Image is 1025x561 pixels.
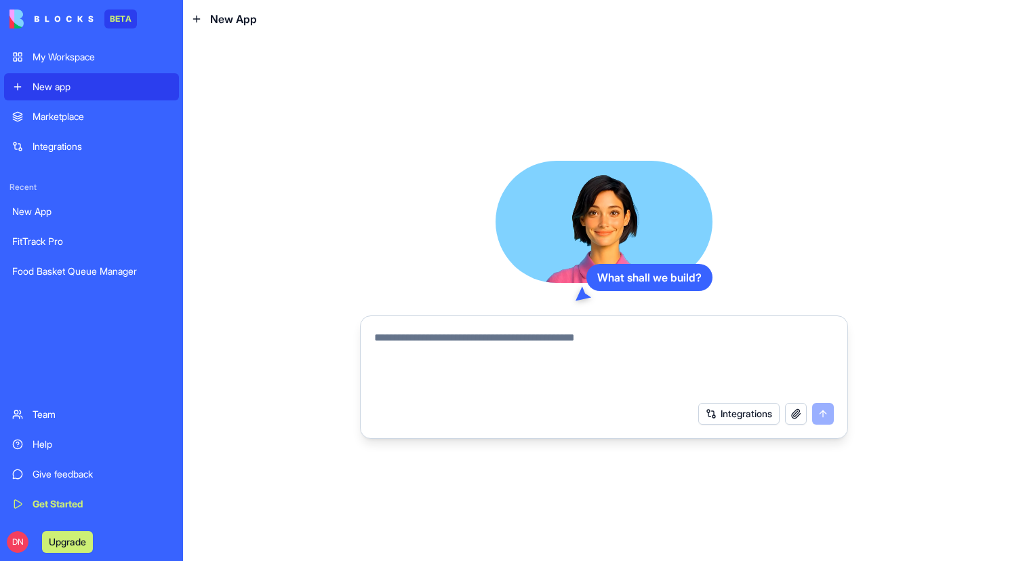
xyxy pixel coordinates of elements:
[4,198,179,225] a: New App
[4,43,179,71] a: My Workspace
[33,408,171,421] div: Team
[33,467,171,481] div: Give feedback
[9,9,137,28] a: BETA
[7,531,28,553] span: DN
[42,531,93,553] button: Upgrade
[42,535,93,548] a: Upgrade
[33,50,171,64] div: My Workspace
[4,133,179,160] a: Integrations
[586,264,712,291] div: What shall we build?
[4,490,179,518] a: Get Started
[4,258,179,285] a: Food Basket Queue Manager
[12,235,171,248] div: FitTrack Pro
[104,9,137,28] div: BETA
[4,182,179,193] span: Recent
[33,110,171,123] div: Marketplace
[9,9,94,28] img: logo
[33,438,171,451] div: Help
[698,403,780,425] button: Integrations
[4,228,179,255] a: FitTrack Pro
[4,73,179,100] a: New app
[210,11,257,27] span: New App
[33,80,171,94] div: New app
[33,140,171,153] div: Integrations
[4,431,179,458] a: Help
[4,401,179,428] a: Team
[4,103,179,130] a: Marketplace
[4,461,179,488] a: Give feedback
[12,205,171,218] div: New App
[12,265,171,278] div: Food Basket Queue Manager
[33,497,171,511] div: Get Started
